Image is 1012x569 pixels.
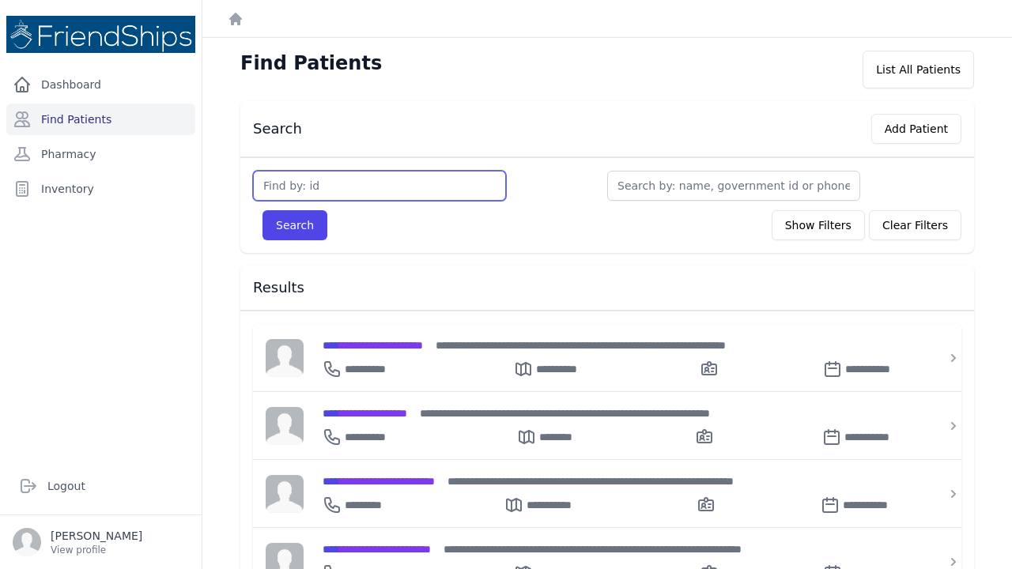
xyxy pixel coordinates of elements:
[6,138,195,170] a: Pharmacy
[607,171,860,201] input: Search by: name, government id or phone
[13,528,189,556] a: [PERSON_NAME] View profile
[253,119,302,138] h3: Search
[13,470,189,502] a: Logout
[51,544,142,556] p: View profile
[262,210,327,240] button: Search
[6,104,195,135] a: Find Patients
[6,173,195,205] a: Inventory
[772,210,865,240] button: Show Filters
[6,16,195,53] img: Medical Missions EMR
[253,171,506,201] input: Find by: id
[266,407,304,445] img: person-242608b1a05df3501eefc295dc1bc67a.jpg
[253,278,961,297] h3: Results
[266,475,304,513] img: person-242608b1a05df3501eefc295dc1bc67a.jpg
[871,114,961,144] button: Add Patient
[863,51,974,89] div: List All Patients
[266,339,304,377] img: person-242608b1a05df3501eefc295dc1bc67a.jpg
[240,51,382,76] h1: Find Patients
[869,210,961,240] button: Clear Filters
[6,69,195,100] a: Dashboard
[51,528,142,544] p: [PERSON_NAME]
